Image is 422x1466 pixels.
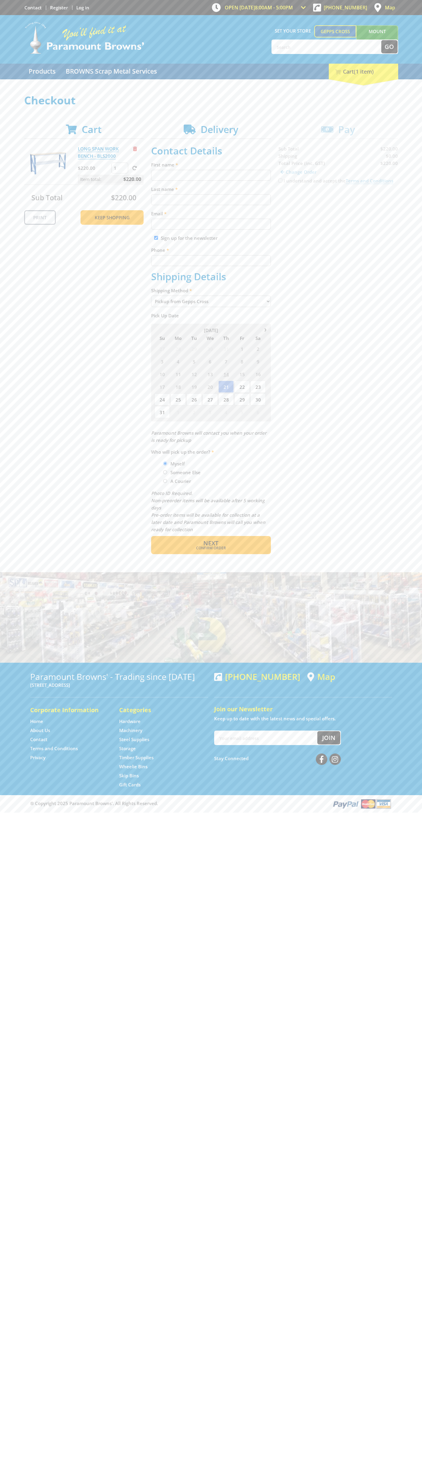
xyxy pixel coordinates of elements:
[170,381,186,393] span: 18
[78,175,144,184] p: Item total:
[30,718,43,725] a: Go to the Home page
[186,334,202,342] span: Tu
[234,343,250,355] span: 1
[271,25,315,36] span: Set your store
[119,718,141,725] a: Go to the Hardware page
[151,448,271,455] label: Who will pick up the order?
[151,430,266,443] em: Paramount Browns will contact you when your order is ready for pickup
[168,467,203,478] label: Someone Else
[168,459,187,469] label: Myself
[186,343,202,355] span: 29
[202,406,218,418] span: 3
[234,334,250,342] span: Fr
[154,406,170,418] span: 31
[234,381,250,393] span: 22
[151,255,271,266] input: Please enter your telephone number.
[314,25,356,37] a: Gepps Cross
[151,219,271,230] input: Please enter your email address.
[332,798,392,809] img: PayPal, Mastercard, Visa accepted
[30,736,47,743] a: Go to the Contact page
[30,706,107,714] h5: Corporate Information
[133,146,137,152] a: Remove from cart
[30,754,46,761] a: Go to the Privacy page
[163,462,167,465] input: Please select who will pick up the order.
[30,681,208,689] p: [STREET_ADDRESS]
[202,334,218,342] span: We
[151,490,265,532] em: Photo ID Required. Non-preorder items will be available after 5 working days Pre-order items will...
[24,64,60,79] a: Go to the Products page
[250,355,266,367] span: 9
[154,355,170,367] span: 3
[186,393,202,405] span: 26
[163,479,167,483] input: Please select who will pick up the order.
[307,672,335,682] a: View a map of Gepps Cross location
[82,123,102,136] span: Cart
[317,731,340,744] button: Join
[214,751,341,766] div: Stay Connected
[119,745,136,752] a: Go to the Storage page
[24,210,56,225] a: Print
[154,368,170,380] span: 10
[250,381,266,393] span: 23
[154,334,170,342] span: Su
[31,193,62,202] span: Sub Total
[170,406,186,418] span: 1
[170,368,186,380] span: 11
[151,536,271,554] button: Next Confirm order
[214,705,392,713] h5: Join our Newsletter
[30,745,78,752] a: Go to the Terms and Conditions page
[111,193,136,202] span: $220.00
[50,5,68,11] a: Go to the registration page
[234,368,250,380] span: 15
[154,393,170,405] span: 24
[119,763,148,770] a: Go to the Wheelie Bins page
[123,175,141,184] span: $220.00
[24,21,145,55] img: Paramount Browns'
[250,368,266,380] span: 16
[250,334,266,342] span: Sa
[186,368,202,380] span: 12
[24,798,398,809] div: ® Copyright 2025 Paramount Browns'. All Rights Reserved.
[151,186,271,193] label: Last name
[201,123,238,136] span: Delivery
[81,210,144,225] a: Keep Shopping
[151,296,271,307] select: Please select a shipping method.
[215,731,317,744] input: Your email address
[170,334,186,342] span: Mo
[186,355,202,367] span: 5
[119,736,149,743] a: Go to the Steel Supplies page
[30,672,208,681] h3: Paramount Browns' - Trading since [DATE]
[78,164,110,172] p: $220.00
[119,782,141,788] a: Go to the Gift Cards page
[170,393,186,405] span: 25
[151,271,271,282] h2: Shipping Details
[218,334,234,342] span: Th
[250,406,266,418] span: 6
[186,381,202,393] span: 19
[151,170,271,181] input: Please enter your first name.
[214,672,300,681] div: [PHONE_NUMBER]
[225,4,293,11] span: OPEN [DATE]
[204,327,218,333] span: [DATE]
[218,381,234,393] span: 21
[78,146,119,159] a: LONG SPAN WORK BENCH - BLS2000
[234,355,250,367] span: 8
[151,287,271,294] label: Shipping Method
[250,393,266,405] span: 30
[151,161,271,168] label: First name
[354,68,374,75] span: (1 item)
[218,368,234,380] span: 14
[218,393,234,405] span: 28
[61,64,161,79] a: Go to the BROWNS Scrap Metal Services page
[76,5,89,11] a: Log in
[154,343,170,355] span: 27
[168,476,193,486] label: A Courier
[218,406,234,418] span: 4
[214,715,392,722] p: Keep up to date with the latest news and special offers.
[30,727,50,734] a: Go to the About Us page
[255,4,293,11] span: 8:00am - 5:00pm
[234,393,250,405] span: 29
[151,246,271,254] label: Phone
[163,470,167,474] input: Please select who will pick up the order.
[218,355,234,367] span: 7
